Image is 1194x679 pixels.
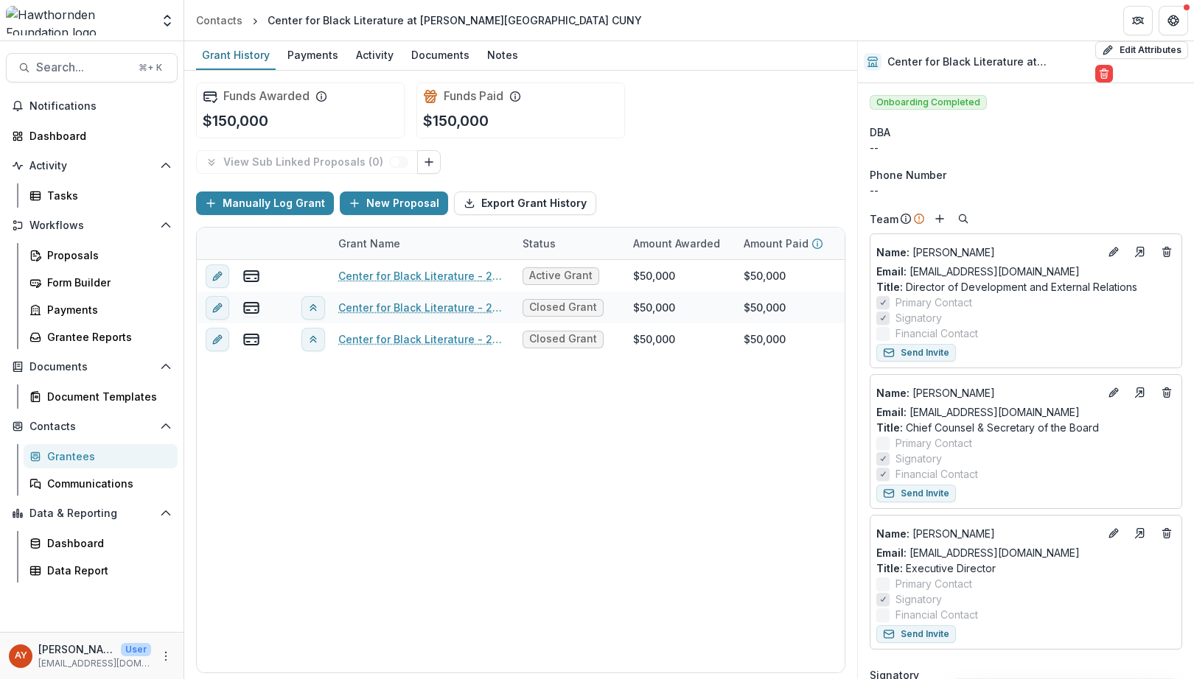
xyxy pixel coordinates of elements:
span: Name : [876,246,910,258]
a: Go to contact [1128,381,1152,404]
span: Onboarding Completed [870,95,987,110]
a: Tasks [24,183,178,208]
button: edit [206,264,229,288]
a: Notes [481,41,524,70]
span: Documents [29,361,154,373]
h2: Funds Paid [444,89,503,103]
button: Manually Log Grant [196,191,334,215]
span: Email: [876,265,907,278]
div: $50,000 [633,268,675,284]
button: edit [206,328,229,351]
img: Hawthornden Foundation logo [6,6,151,35]
span: Notifications [29,100,172,113]
div: Communications [47,476,166,491]
a: Grant History [196,41,276,70]
a: Activity [350,41,399,70]
button: edit [206,296,229,320]
div: Center for Black Literature at [PERSON_NAME][GEOGRAPHIC_DATA] CUNY [268,13,642,28]
a: Name: [PERSON_NAME] [876,526,1099,541]
div: Status [514,228,624,259]
a: Email: [EMAIL_ADDRESS][DOMAIN_NAME] [876,545,1080,560]
span: Search... [36,60,130,74]
a: Contacts [190,10,248,31]
a: Grantees [24,444,178,468]
a: Center for Black Literature - 2025 - 50,000 [338,268,505,284]
div: Proposals [47,247,166,263]
div: Tasks [47,188,166,203]
div: Grantees [47,448,166,464]
span: Signatory [895,591,942,607]
a: Data Report [24,558,178,583]
button: Partners [1123,6,1153,35]
span: Data & Reporting [29,507,154,520]
div: Documents [405,44,475,66]
button: Open entity switcher [157,6,178,35]
span: DBA [870,124,890,140]
div: Contacts [196,13,242,28]
span: Title : [876,562,903,574]
a: Grantee Reports [24,325,178,349]
span: Workflows [29,219,154,232]
p: [EMAIL_ADDRESS][DOMAIN_NAME] [38,657,151,670]
button: Add [931,210,949,228]
button: Get Help [1159,6,1188,35]
a: Payments [282,41,344,70]
p: Team [870,211,898,227]
div: Amount Paid [735,228,845,259]
div: -- [870,183,1182,198]
p: [PERSON_NAME] [38,641,115,657]
a: Communications [24,471,178,496]
span: Primary Contact [895,576,972,591]
span: Financial Contact [895,326,978,341]
p: Director of Development and External Relations [876,279,1176,295]
span: Active Grant [529,270,593,282]
button: view-payments [242,331,260,348]
button: Open Activity [6,154,178,177]
button: View linked parent [301,328,325,351]
span: Email: [876,546,907,559]
button: Send Invite [876,485,956,502]
button: Notifications [6,94,178,118]
div: Grant Name [329,236,409,251]
a: Email: [EMAIL_ADDRESS][DOMAIN_NAME] [876,404,1080,420]
a: Documents [405,41,475,70]
button: Export Grant History [454,191,596,215]
span: Email: [876,406,907,418]
button: Delete [1095,65,1113,82]
div: Payments [47,302,166,317]
a: Dashboard [6,124,178,148]
button: Link Grants [417,150,441,174]
div: Amount Awarded [624,228,735,259]
button: Search [954,210,972,228]
span: Title : [876,421,903,434]
button: More [157,647,175,665]
div: Andreas Yuíza [15,651,27,661]
a: Email: [EMAIL_ADDRESS][DOMAIN_NAME] [876,264,1080,279]
span: Name : [876,387,910,399]
button: Edit [1105,243,1123,261]
span: Signatory [895,310,942,326]
span: Signatory [895,451,942,466]
a: Name: [PERSON_NAME] [876,244,1099,260]
span: Primary Contact [895,435,972,451]
button: View linked parent [301,296,325,320]
div: $50,000 [744,331,786,347]
p: Chief Counsel & Secretary of the Board [876,420,1176,435]
div: Activity [350,44,399,66]
button: Search... [6,53,178,82]
a: Dashboard [24,531,178,555]
div: $50,000 [633,331,675,347]
a: Name: [PERSON_NAME] [876,385,1099,401]
span: Phone Number [870,167,946,183]
p: Amount Paid [744,236,809,251]
div: Grant History [196,44,276,66]
span: Financial Contact [895,607,978,622]
button: Deletes [1158,243,1176,261]
a: Form Builder [24,270,178,295]
div: Dashboard [29,128,166,144]
a: Go to contact [1128,240,1152,264]
button: Edit Attributes [1095,41,1188,59]
button: Open Data & Reporting [6,502,178,525]
button: New Proposal [340,191,448,215]
button: Open Documents [6,355,178,379]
